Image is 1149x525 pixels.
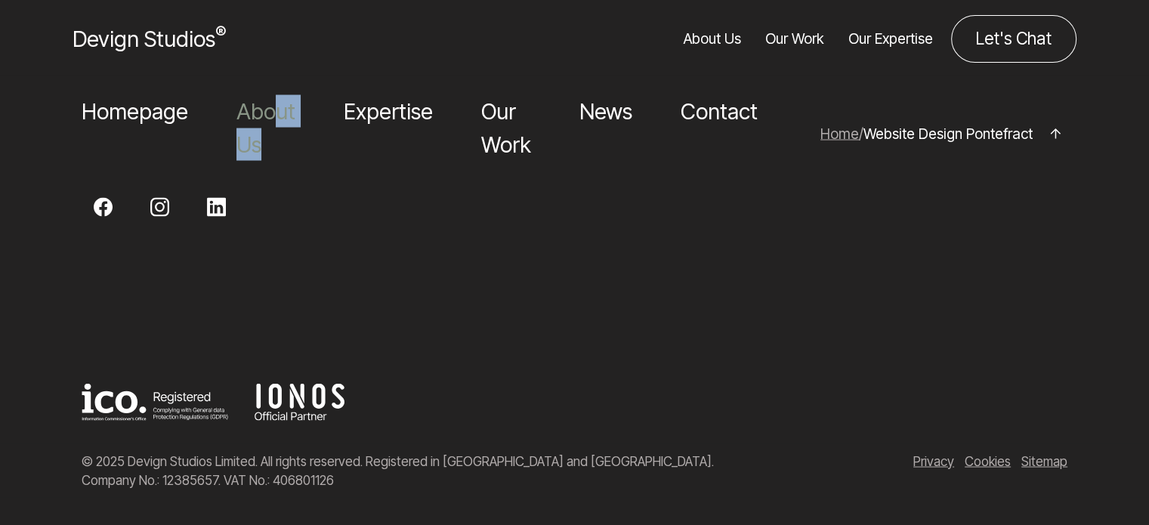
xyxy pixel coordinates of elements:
sup: ® [215,23,226,42]
span: Devign Studios [73,26,226,52]
a: Devign Studios® Homepage [73,23,226,55]
a: Our Expertise [848,15,933,63]
a: Contact us about your project [951,15,1076,63]
a: About Us [684,15,741,63]
a: Our Work [765,15,824,63]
